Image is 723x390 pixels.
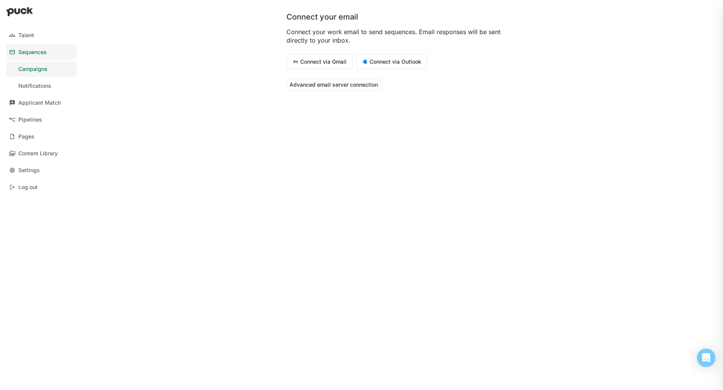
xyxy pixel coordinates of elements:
a: Pages [6,129,77,144]
a: Notifications [6,78,77,94]
div: Campaigns [18,66,47,72]
a: Content Library [6,146,77,161]
a: Sequences [6,44,77,60]
a: Applicant Match [6,95,77,110]
a: Campaigns [6,61,77,77]
button: Connect via Gmail [286,54,353,69]
div: Content Library [18,150,58,157]
div: Talent [18,32,34,39]
a: Talent [6,28,77,43]
h3: Connect your email [286,12,358,21]
div: Pages [18,133,34,140]
div: Pipelines [18,117,42,123]
a: Pipelines [6,112,77,127]
button: Connect via Outlook [356,54,427,69]
div: Open Intercom Messenger [697,349,715,367]
div: Sequences [18,49,47,56]
div: Connect your work email to send sequences. Email responses will be sent directly to your inbox. [286,28,519,45]
div: Log out [18,184,38,191]
div: Settings [18,167,40,174]
div: Applicant Match [18,100,61,106]
a: Settings [6,163,77,178]
button: Advanced email server connection [286,79,381,91]
div: Notifications [18,83,51,89]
